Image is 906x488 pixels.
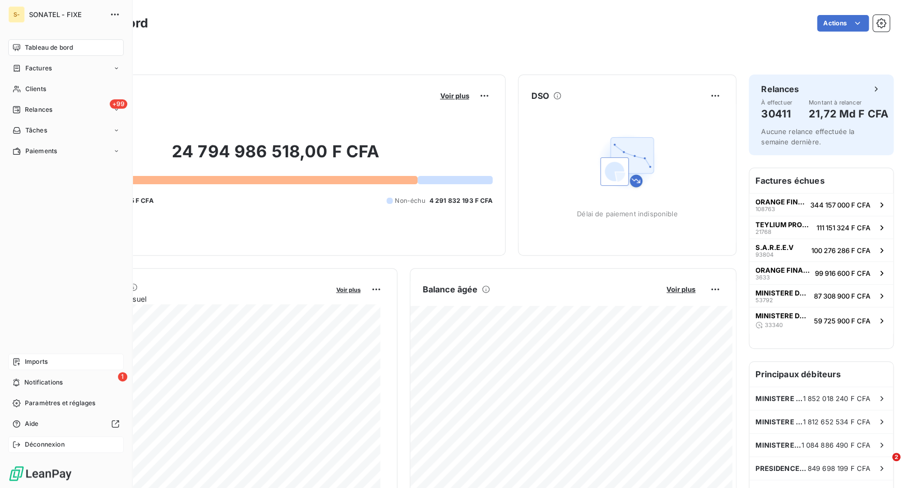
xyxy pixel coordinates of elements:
[755,266,811,274] span: ORANGE FINANCES MOBILES SENE
[663,285,699,294] button: Voir plus
[749,307,893,334] button: MINISTERE DES FINANCES ET DU3334059 725 900 F CFA
[25,43,73,52] span: Tableau de bord
[817,15,869,32] button: Actions
[755,274,770,280] span: 3633
[809,106,888,122] h4: 21,72 Md F CFA
[803,418,870,426] span: 1 812 652 534 F CFA
[25,146,57,156] span: Paiements
[25,84,46,94] span: Clients
[25,398,95,408] span: Paramètres et réglages
[755,252,774,258] span: 93804
[803,394,870,403] span: 1 852 018 240 F CFA
[118,372,127,381] span: 1
[8,416,124,432] a: Aide
[8,143,124,159] a: Paiements
[892,453,900,461] span: 2
[8,101,124,118] a: +99Relances
[755,206,775,212] span: 108763
[423,283,478,295] h6: Balance âgée
[749,261,893,284] button: ORANGE FINANCES MOBILES SENE363399 916 600 F CFA
[429,196,493,205] span: 4 291 832 193 F CFA
[333,285,364,294] button: Voir plus
[25,357,48,366] span: Imports
[25,440,65,449] span: Déconnexion
[8,60,124,77] a: Factures
[755,394,803,403] span: MINISTERE DES FINANCES ET DU
[755,441,801,449] span: MINISTERE DES FORCES ARMEES/
[29,10,103,19] span: SONATEL - FIXE
[755,243,794,252] span: S.A.R.E.E.V
[749,284,893,307] button: MINISTERE DE L'INTERIEUR/ DA5379287 308 900 F CFA
[749,239,893,261] button: S.A.R.E.E.V93804100 276 286 F CFA
[8,353,124,370] a: Imports
[25,64,52,73] span: Factures
[25,126,47,135] span: Tâches
[749,168,893,193] h6: Factures échues
[749,216,893,239] button: TEYLIUM PROPERTIES SA21768111 151 324 F CFA
[761,83,799,95] h6: Relances
[8,81,124,97] a: Clients
[749,362,893,387] h6: Principaux débiteurs
[755,198,806,206] span: ORANGE FINANCES MOBILES SENE
[749,193,893,216] button: ORANGE FINANCES MOBILES SENE108763344 157 000 F CFA
[815,269,870,277] span: 99 916 600 F CFA
[816,224,870,232] span: 111 151 324 F CFA
[58,141,493,172] h2: 24 794 986 518,00 F CFA
[765,322,783,328] span: 33340
[811,246,870,255] span: 100 276 286 F CFA
[761,127,854,146] span: Aucune relance effectuée la semaine dernière.
[810,201,870,209] span: 344 157 000 F CFA
[801,441,870,449] span: 1 084 886 490 F CFA
[440,92,469,100] span: Voir plus
[761,99,792,106] span: À effectuer
[8,395,124,411] a: Paramètres et réglages
[755,289,810,297] span: MINISTERE DE L'INTERIEUR/ DA
[755,229,771,235] span: 21768
[531,90,548,102] h6: DSO
[25,105,52,114] span: Relances
[437,91,472,100] button: Voir plus
[24,378,63,387] span: Notifications
[755,464,807,472] span: PRESIDENCE DE LA REPUBLIQUE/
[58,293,329,304] span: Chiffre d'affaires mensuel
[755,297,773,303] span: 53792
[807,464,870,472] span: 849 698 199 F CFA
[8,6,25,23] div: S-
[871,453,896,478] iframe: Intercom live chat
[110,99,127,109] span: +99
[8,465,72,482] img: Logo LeanPay
[814,292,870,300] span: 87 308 900 F CFA
[25,419,39,428] span: Aide
[577,210,678,218] span: Délai de paiement indisponible
[755,312,810,320] span: MINISTERE DES FINANCES ET DU
[8,122,124,139] a: Tâches
[395,196,425,205] span: Non-échu
[814,317,870,325] span: 59 725 900 F CFA
[8,39,124,56] a: Tableau de bord
[336,286,361,293] span: Voir plus
[594,129,660,195] img: Empty state
[755,418,803,426] span: MINISTERE DE L'INTERIEUR
[666,285,695,293] span: Voir plus
[761,106,792,122] h4: 30411
[809,99,888,106] span: Montant à relancer
[755,220,812,229] span: TEYLIUM PROPERTIES SA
